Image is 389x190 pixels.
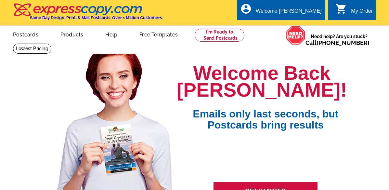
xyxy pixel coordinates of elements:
a: Free Templates [129,26,188,42]
div: Welcome [PERSON_NAME] [256,8,321,17]
span: Need help? Are you stuck? [305,33,373,46]
i: account_circle [240,3,252,15]
a: shopping_cart My Order [335,7,373,15]
span: Emails only last seconds, but Postcards bring results [184,99,347,130]
span: Call [305,39,370,46]
a: Same Day Design, Print, & Mail Postcards. Over 1 Million Customers. [13,8,163,20]
h4: Same Day Design, Print, & Mail Postcards. Over 1 Million Customers. [30,15,163,20]
div: My Order [351,8,373,17]
a: Help [95,26,128,42]
a: Postcards [3,26,49,42]
h1: Welcome Back [PERSON_NAME]! [177,65,347,99]
i: shopping_cart [335,3,347,15]
img: help [286,26,305,45]
a: Products [50,26,94,42]
a: [PHONE_NUMBER] [317,39,370,46]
